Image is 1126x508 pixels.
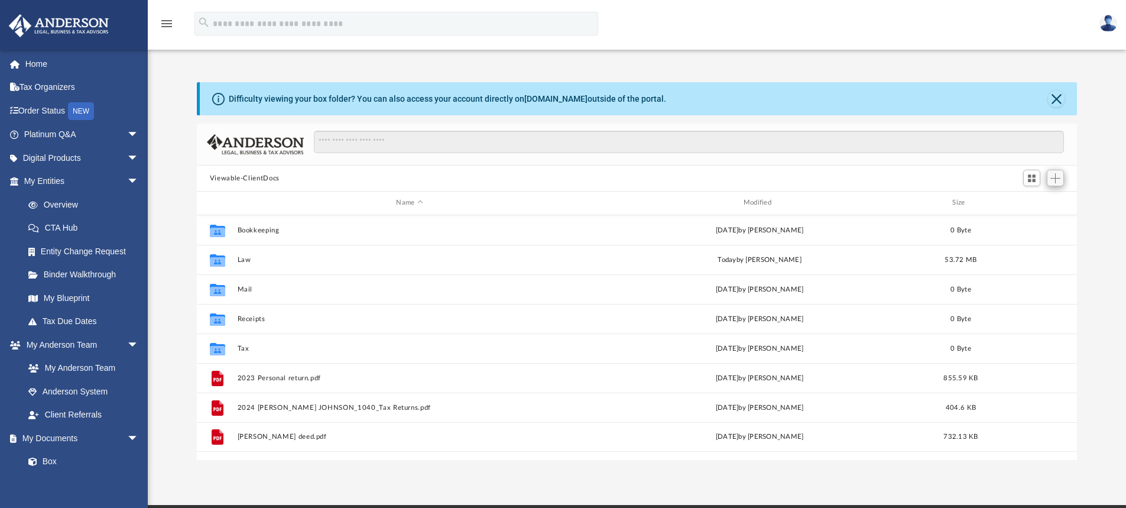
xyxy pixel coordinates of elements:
[17,216,157,240] a: CTA Hub
[587,373,932,383] div: [DATE] by [PERSON_NAME]
[68,102,94,120] div: NEW
[8,146,157,170] a: Digital Productsarrow_drop_down
[587,225,932,235] div: [DATE] by [PERSON_NAME]
[8,52,157,76] a: Home
[17,380,151,403] a: Anderson System
[950,345,971,351] span: 0 Byte
[237,374,582,382] button: 2023 Personal return.pdf
[8,333,151,357] a: My Anderson Teamarrow_drop_down
[160,22,174,31] a: menu
[160,17,174,31] i: menu
[943,374,978,381] span: 855.59 KB
[8,170,157,193] a: My Entitiesarrow_drop_down
[197,215,1078,460] div: grid
[8,76,157,99] a: Tax Organizers
[8,99,157,123] a: Order StatusNEW
[1047,170,1065,186] button: Add
[5,14,112,37] img: Anderson Advisors Platinum Portal
[524,94,588,103] a: [DOMAIN_NAME]
[8,426,151,450] a: My Documentsarrow_drop_down
[587,254,932,265] div: by [PERSON_NAME]
[237,345,582,352] button: Tax
[1023,170,1041,186] button: Switch to Grid View
[237,404,582,412] button: 2024 [PERSON_NAME] JOHNSON_1040_Tax Returns.pdf
[946,404,976,410] span: 404.6 KB
[237,286,582,293] button: Mail
[127,146,151,170] span: arrow_drop_down
[937,198,984,208] div: Size
[237,256,582,264] button: Law
[127,426,151,451] span: arrow_drop_down
[17,403,151,427] a: Client Referrals
[950,286,971,292] span: 0 Byte
[17,240,157,263] a: Entity Change Request
[587,402,932,413] div: [DATE] by [PERSON_NAME]
[587,432,932,442] div: [DATE] by [PERSON_NAME]
[17,286,151,310] a: My Blueprint
[1048,90,1065,107] button: Close
[210,173,280,184] button: Viewable-ClientDocs
[17,263,157,287] a: Binder Walkthrough
[237,315,582,323] button: Receipts
[1099,15,1117,32] img: User Pic
[197,16,210,29] i: search
[17,357,145,380] a: My Anderson Team
[587,313,932,324] div: [DATE] by [PERSON_NAME]
[587,198,932,208] div: Modified
[950,315,971,322] span: 0 Byte
[17,450,145,474] a: Box
[236,198,582,208] div: Name
[587,284,932,295] div: [DATE] by [PERSON_NAME]
[945,256,976,263] span: 53.72 MB
[989,198,1072,208] div: id
[17,310,157,334] a: Tax Due Dates
[587,343,932,354] div: [DATE] by [PERSON_NAME]
[127,123,151,147] span: arrow_drop_down
[229,93,666,105] div: Difficulty viewing your box folder? You can also access your account directly on outside of the p...
[202,198,232,208] div: id
[950,227,971,233] span: 0 Byte
[237,227,582,234] button: Bookkeeping
[8,123,157,147] a: Platinum Q&Aarrow_drop_down
[943,433,978,440] span: 732.13 KB
[127,170,151,194] span: arrow_drop_down
[127,333,151,357] span: arrow_drop_down
[17,193,157,216] a: Overview
[314,131,1064,153] input: Search files and folders
[237,433,582,441] button: [PERSON_NAME] deed.pdf
[718,256,736,263] span: today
